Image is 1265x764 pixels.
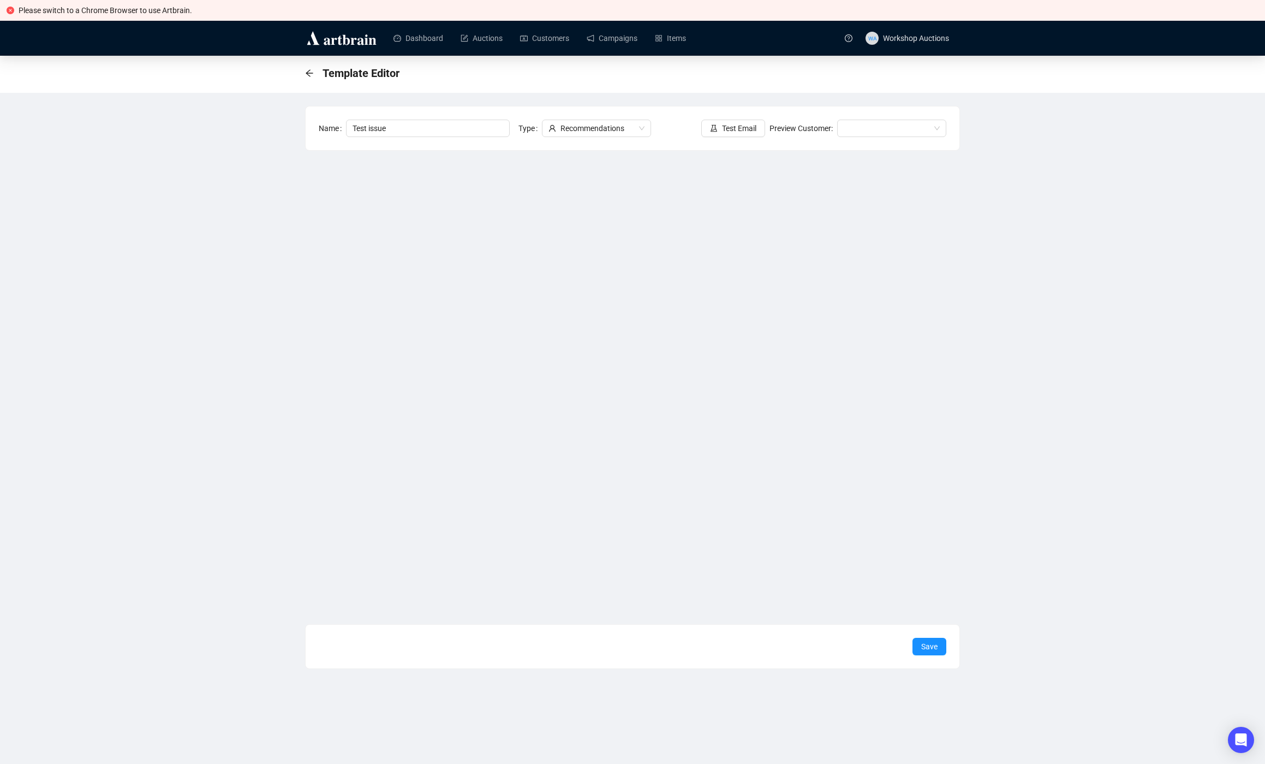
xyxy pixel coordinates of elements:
a: Auctions [461,24,503,52]
div: Please switch to a Chrome Browser to use Artbrain. [19,4,1258,16]
span: user [548,125,556,132]
button: Test Email [701,120,765,137]
div: back [305,69,314,78]
span: Template Editor [323,64,399,82]
span: Preview Customer: [769,124,833,133]
span: Recommendations [560,124,624,133]
button: Save [912,638,946,655]
label: Name [319,120,346,137]
span: Test Email [722,122,756,134]
span: experiment [710,125,718,132]
a: Items [655,24,686,52]
a: Dashboard [393,24,443,52]
span: question-circle [845,34,852,42]
span: Workshop Auctions [883,34,949,43]
a: Customers [520,24,569,52]
label: Type [518,120,542,137]
span: arrow-left [305,69,314,78]
span: Save [921,641,938,653]
div: Open Intercom Messenger [1228,727,1254,753]
span: close-circle [7,7,14,14]
span: WA [868,33,876,42]
input: Template name [346,120,510,137]
a: question-circle [838,21,859,55]
img: logo [305,29,378,47]
a: Campaigns [587,24,637,52]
